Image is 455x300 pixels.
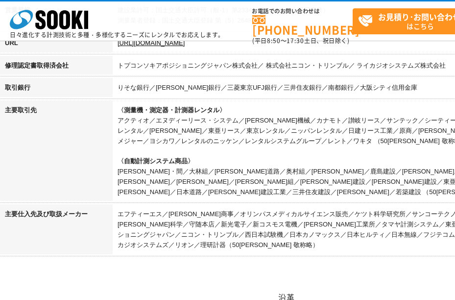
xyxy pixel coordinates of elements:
[252,15,353,35] a: [PHONE_NUMBER]
[118,106,226,114] span: 〈測量機・測定器・計測器レンタル〉
[287,36,304,45] span: 17:30
[118,39,185,47] a: [URL][DOMAIN_NAME]
[10,32,224,38] p: 日々進化する計測技術と多種・多様化するニーズにレンタルでお応えします。
[252,36,349,45] span: (平日 ～ 土日、祝日除く)
[267,36,281,45] span: 8:50
[252,8,353,14] span: お電話でのお問い合わせは
[118,157,194,165] span: 〈自動計測システム商品〉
